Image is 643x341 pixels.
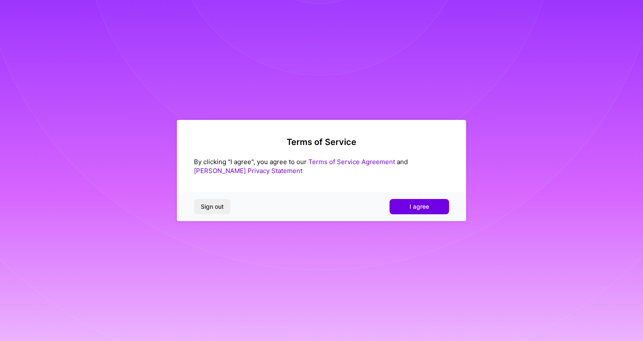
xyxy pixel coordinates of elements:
a: [PERSON_NAME] Privacy Statement [194,167,302,175]
button: I agree [390,199,449,214]
span: Sign out [201,202,224,211]
div: By clicking "I agree", you agree to our and [194,157,449,175]
span: I agree [410,202,429,211]
h2: Terms of Service [194,137,449,147]
a: Terms of Service Agreement [308,158,395,166]
button: Sign out [194,199,230,214]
